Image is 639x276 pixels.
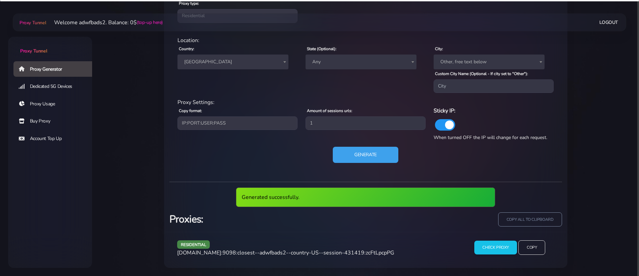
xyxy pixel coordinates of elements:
[177,240,210,249] span: residential
[177,55,288,69] span: United States of America
[307,108,352,114] label: Amount of sessions urls:
[498,212,562,227] input: copy all to clipboard
[13,79,97,94] a: Dedicated 5G Devices
[307,46,336,52] label: State (Optional):
[435,71,528,77] label: Custom City Name (Optional - If city set to "Other"):
[306,55,416,69] span: Any
[177,249,394,256] span: [DOMAIN_NAME]:9098:closest--adwfbads2--country-US--session-431419:zcFtLpcpPG
[13,113,97,129] a: Buy Proxy
[13,61,97,77] a: Proxy Generator
[13,131,97,146] a: Account Top Up
[434,79,554,93] input: City
[173,36,558,44] div: Location:
[434,55,545,69] span: Other, free text below
[518,240,545,255] input: Copy
[19,20,46,26] span: Proxy Tunnel
[310,57,412,67] span: Any
[173,98,558,106] div: Proxy Settings:
[236,187,495,207] div: Generated successfully.
[179,0,199,6] label: Proxy type:
[182,57,284,67] span: United States of America
[137,19,163,26] a: (top-up here)
[438,57,541,67] span: Other, free text below
[13,96,97,112] a: Proxy Usage
[435,46,443,52] label: City:
[540,166,631,268] iframe: Webchat Widget
[599,16,618,29] a: Logout
[8,37,92,55] a: Proxy Tunnel
[434,134,547,141] span: When turned OFF the IP will change for each request.
[179,46,194,52] label: Country:
[18,17,46,28] a: Proxy Tunnel
[179,108,202,114] label: Copy format:
[434,106,554,115] h6: Sticky IP:
[46,19,163,27] li: Welcome adwfbads2. Balance: 0$
[20,48,47,54] span: Proxy Tunnel
[169,212,362,226] h3: Proxies:
[333,147,398,163] button: Generate
[474,241,517,254] input: Check Proxy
